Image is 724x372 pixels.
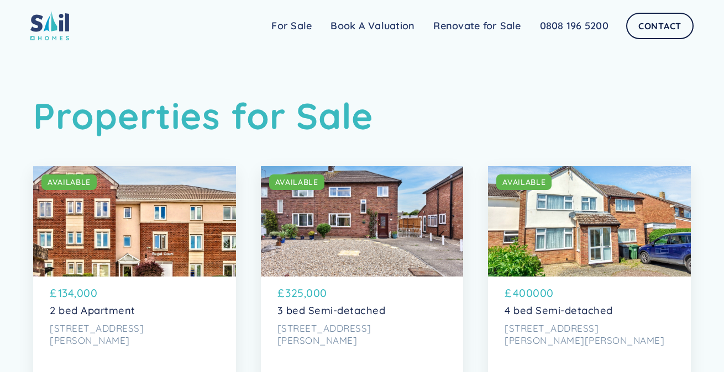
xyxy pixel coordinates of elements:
[48,177,91,188] div: AVAILABLE
[277,305,447,317] p: 3 bed Semi-detached
[277,285,285,301] p: £
[626,13,694,39] a: Contact
[50,285,57,301] p: £
[33,94,691,137] h1: Properties for Sale
[285,285,327,301] p: 325,000
[262,15,321,37] a: For Sale
[424,15,530,37] a: Renovate for Sale
[505,305,674,317] p: 4 bed Semi-detached
[30,11,69,40] img: sail home logo colored
[531,15,618,37] a: 0808 196 5200
[50,322,219,347] p: [STREET_ADDRESS][PERSON_NAME]
[277,322,447,347] p: [STREET_ADDRESS][PERSON_NAME]
[505,285,512,301] p: £
[513,285,554,301] p: 400000
[50,305,219,317] p: 2 bed Apartment
[58,285,98,301] p: 134,000
[502,177,545,188] div: AVAILABLE
[505,322,674,347] p: [STREET_ADDRESS][PERSON_NAME][PERSON_NAME]
[275,177,318,188] div: AVAILABLE
[321,15,424,37] a: Book A Valuation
